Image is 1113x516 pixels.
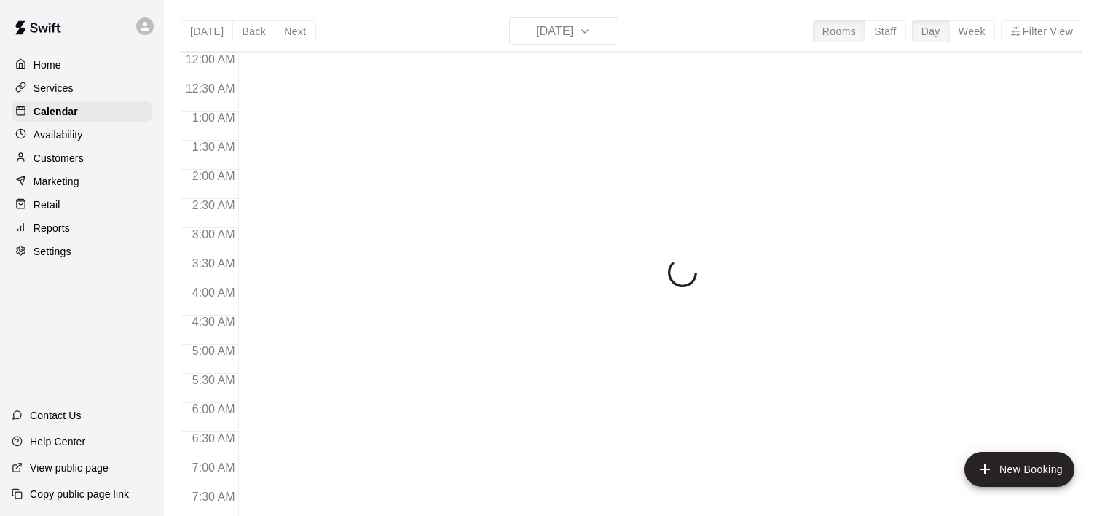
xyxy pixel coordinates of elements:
p: Calendar [34,104,78,119]
a: Reports [12,217,152,239]
a: Home [12,54,152,76]
span: 3:00 AM [189,228,239,241]
a: Settings [12,241,152,262]
a: Availability [12,124,152,146]
p: Settings [34,244,71,259]
span: 12:00 AM [182,53,239,66]
a: Retail [12,194,152,216]
p: Home [34,58,61,72]
span: 3:30 AM [189,257,239,270]
span: 2:30 AM [189,199,239,211]
span: 7:00 AM [189,461,239,474]
span: 6:00 AM [189,403,239,415]
a: Marketing [12,171,152,192]
span: 1:00 AM [189,112,239,124]
p: View public page [30,461,109,475]
span: 7:30 AM [189,490,239,503]
p: Services [34,81,74,95]
p: Marketing [34,174,79,189]
span: 6:30 AM [189,432,239,445]
a: Calendar [12,101,152,122]
a: Customers [12,147,152,169]
p: Retail [34,198,60,212]
p: Contact Us [30,408,82,423]
a: Services [12,77,152,99]
span: 5:00 AM [189,345,239,357]
p: Copy public page link [30,487,129,501]
span: 5:30 AM [189,374,239,386]
span: 12:30 AM [182,82,239,95]
span: 4:30 AM [189,316,239,328]
button: add [964,452,1074,487]
p: Help Center [30,434,85,449]
span: 2:00 AM [189,170,239,182]
p: Reports [34,221,70,235]
p: Availability [34,128,83,142]
span: 1:30 AM [189,141,239,153]
span: 4:00 AM [189,286,239,299]
p: Customers [34,151,84,165]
